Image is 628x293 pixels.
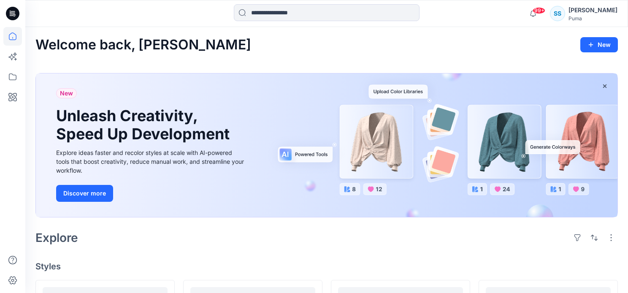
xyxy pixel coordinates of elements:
[56,148,246,175] div: Explore ideas faster and recolor styles at scale with AI-powered tools that boost creativity, red...
[550,6,565,21] div: SS
[56,107,233,143] h1: Unleash Creativity, Speed Up Development
[60,88,73,98] span: New
[580,37,618,52] button: New
[56,185,113,202] button: Discover more
[35,231,78,244] h2: Explore
[568,15,617,22] div: Puma
[568,5,617,15] div: [PERSON_NAME]
[35,261,618,271] h4: Styles
[35,37,251,53] h2: Welcome back, [PERSON_NAME]
[533,7,545,14] span: 99+
[56,185,246,202] a: Discover more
